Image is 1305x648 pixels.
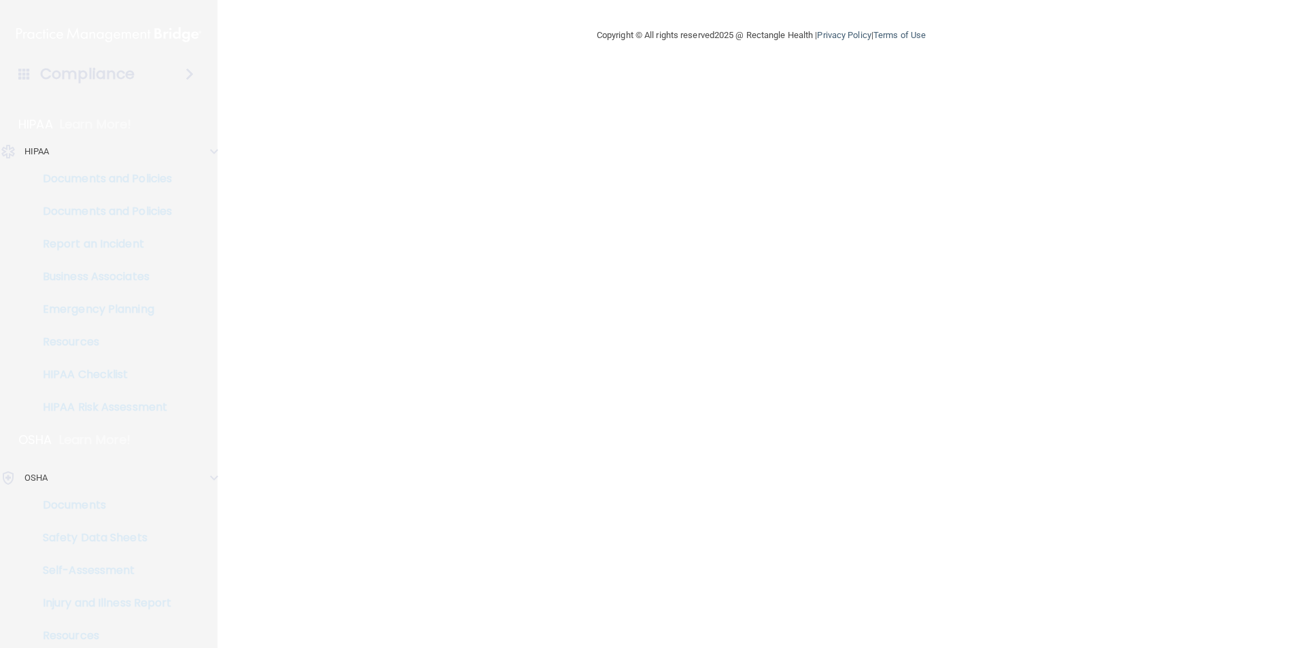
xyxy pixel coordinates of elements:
[9,172,194,186] p: Documents and Policies
[9,270,194,284] p: Business Associates
[9,564,194,577] p: Self-Assessment
[18,432,52,448] p: OSHA
[9,400,194,414] p: HIPAA Risk Assessment
[9,205,194,218] p: Documents and Policies
[9,498,194,512] p: Documents
[40,65,135,84] h4: Compliance
[9,629,194,643] p: Resources
[9,596,194,610] p: Injury and Illness Report
[513,14,1009,57] div: Copyright © All rights reserved 2025 @ Rectangle Health | |
[18,116,53,133] p: HIPAA
[9,237,194,251] p: Report an Incident
[9,335,194,349] p: Resources
[24,143,50,160] p: HIPAA
[873,30,926,40] a: Terms of Use
[9,303,194,316] p: Emergency Planning
[16,21,201,48] img: PMB logo
[817,30,871,40] a: Privacy Policy
[59,432,131,448] p: Learn More!
[9,531,194,545] p: Safety Data Sheets
[9,368,194,381] p: HIPAA Checklist
[24,470,48,486] p: OSHA
[60,116,132,133] p: Learn More!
